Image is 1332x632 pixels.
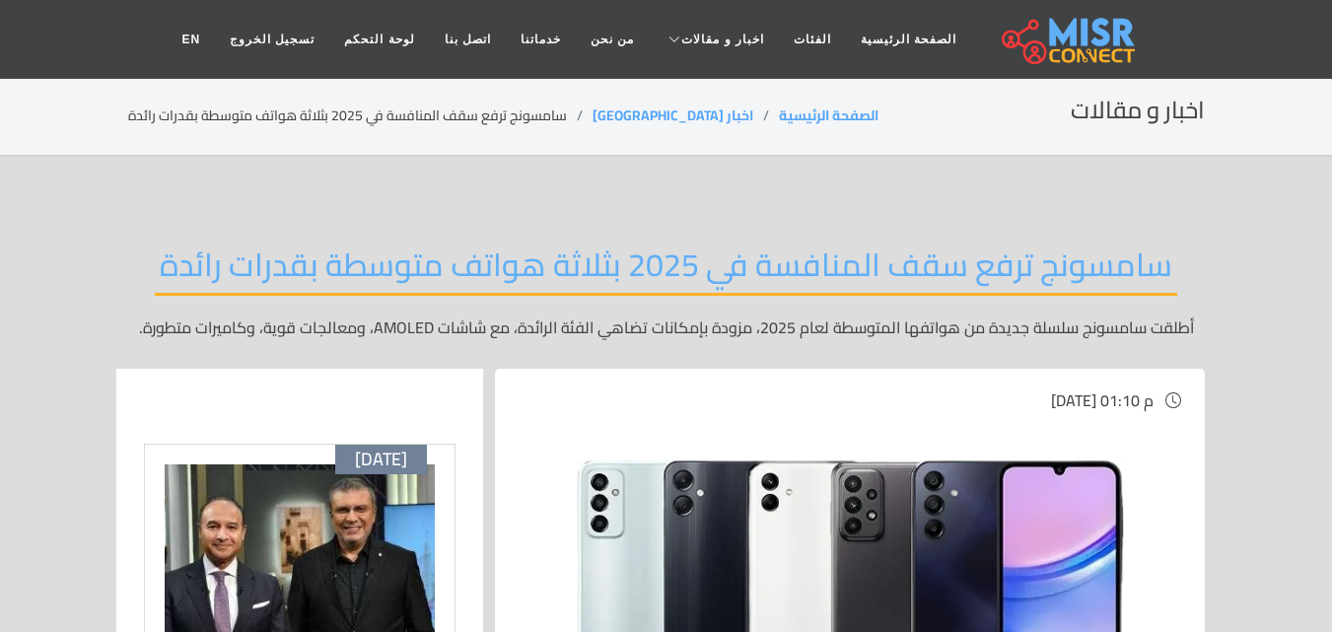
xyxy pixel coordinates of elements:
[128,105,593,126] li: سامسونج ترفع سقف المنافسة في 2025 بثلاثة هواتف متوسطة بقدرات رائدة
[779,103,878,128] a: الصفحة الرئيسية
[1002,15,1134,64] img: main.misr_connect
[1071,97,1205,125] h2: اخبار و مقالات
[167,21,215,58] a: EN
[128,316,1205,339] p: أطلقت سامسونج سلسلة جديدة من هواتفها المتوسطة لعام 2025، مزودة بإمكانات تضاهي الفئة الرائدة، مع ش...
[430,21,506,58] a: اتصل بنا
[155,246,1177,296] h2: سامسونج ترفع سقف المنافسة في 2025 بثلاثة هواتف متوسطة بقدرات رائدة
[593,103,753,128] a: اخبار [GEOGRAPHIC_DATA]
[215,21,329,58] a: تسجيل الخروج
[329,21,429,58] a: لوحة التحكم
[846,21,971,58] a: الصفحة الرئيسية
[506,21,576,58] a: خدماتنا
[355,449,407,470] span: [DATE]
[681,31,764,48] span: اخبار و مقالات
[779,21,846,58] a: الفئات
[1051,386,1154,415] span: [DATE] 01:10 م
[649,21,779,58] a: اخبار و مقالات
[576,21,649,58] a: من نحن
